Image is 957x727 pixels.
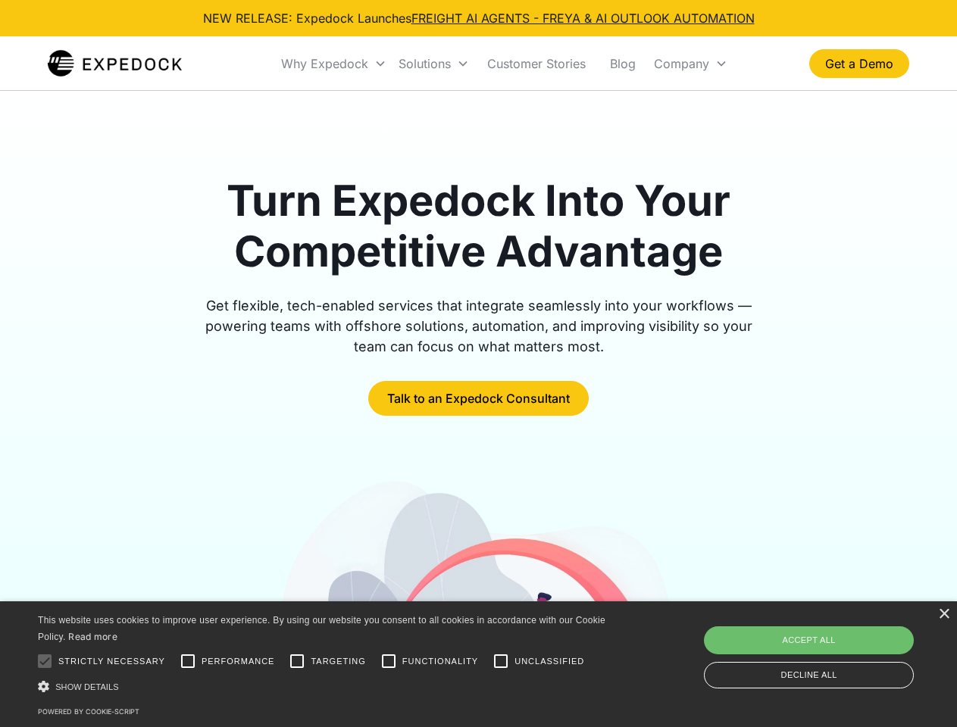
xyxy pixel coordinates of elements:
[68,631,117,642] a: Read more
[368,381,589,416] a: Talk to an Expedock Consultant
[654,56,709,71] div: Company
[188,176,770,277] h1: Turn Expedock Into Your Competitive Advantage
[402,655,478,668] span: Functionality
[411,11,755,26] a: FREIGHT AI AGENTS - FREYA & AI OUTLOOK AUTOMATION
[275,38,392,89] div: Why Expedock
[705,563,957,727] iframe: Chat Widget
[38,615,605,643] span: This website uses cookies to improve user experience. By using our website you consent to all coo...
[48,48,182,79] img: Expedock Logo
[392,38,475,89] div: Solutions
[203,9,755,27] div: NEW RELEASE: Expedock Launches
[202,655,275,668] span: Performance
[311,655,365,668] span: Targeting
[58,655,165,668] span: Strictly necessary
[399,56,451,71] div: Solutions
[475,38,598,89] a: Customer Stories
[38,679,611,694] div: Show details
[648,38,733,89] div: Company
[55,682,119,691] span: Show details
[514,655,584,668] span: Unclassified
[48,48,182,79] a: home
[281,56,368,71] div: Why Expedock
[598,38,648,89] a: Blog
[809,49,909,78] a: Get a Demo
[188,295,770,357] div: Get flexible, tech-enabled services that integrate seamlessly into your workflows — powering team...
[38,707,139,716] a: Powered by cookie-script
